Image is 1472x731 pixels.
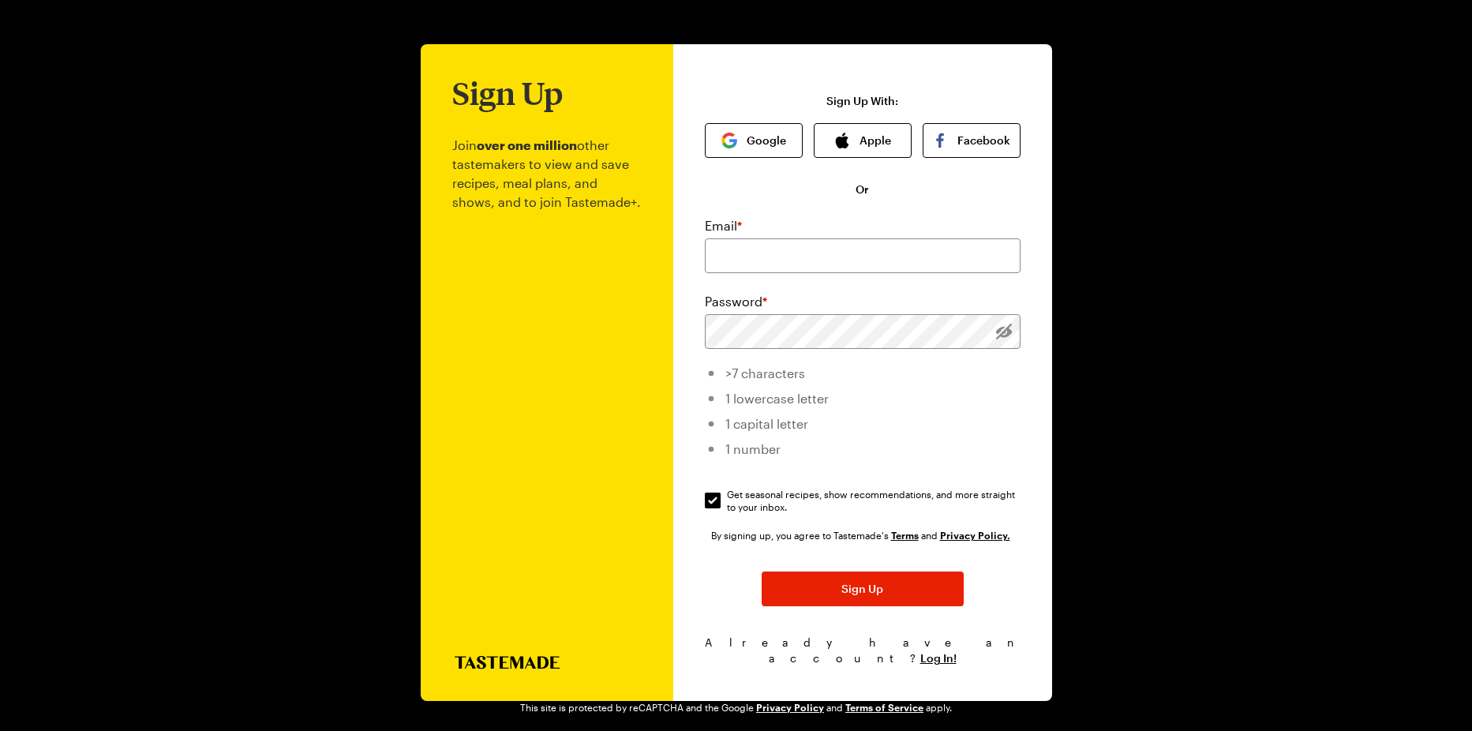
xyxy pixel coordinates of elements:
p: Sign Up With: [826,95,898,107]
span: 1 capital letter [725,416,808,431]
span: Sign Up [841,581,883,597]
h1: Sign Up [452,76,563,111]
button: Log In! [920,650,957,666]
a: Google Privacy Policy [756,700,824,714]
button: Google [705,123,803,158]
span: Already have an account? [705,635,1020,665]
p: Join other tastemakers to view and save recipes, meal plans, and shows, and to join Tastemade+. [452,111,642,656]
img: tastemade [681,26,791,39]
button: Sign Up [762,572,964,606]
a: Google Terms of Service [845,700,923,714]
a: Go to Tastemade Homepage [681,25,791,44]
button: Facebook [923,123,1021,158]
input: Get seasonal recipes, show recommendations, and more straight to your inbox. [705,493,721,508]
span: Get seasonal recipes, show recommendations, and more straight to your inbox. [727,488,1022,513]
div: This site is protected by reCAPTCHA and the Google and apply. [520,701,952,714]
span: 1 number [725,441,781,456]
div: By signing up, you agree to Tastemade's and [711,527,1014,543]
button: Apple [814,123,912,158]
label: Email [705,216,742,235]
a: Tastemade Terms of Service [891,528,919,542]
span: Or [856,182,869,197]
label: Password [705,292,767,311]
span: 1 lowercase letter [725,391,829,406]
span: >7 characters [725,365,805,380]
a: Tastemade Privacy Policy [940,528,1010,542]
b: over one million [477,137,577,152]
